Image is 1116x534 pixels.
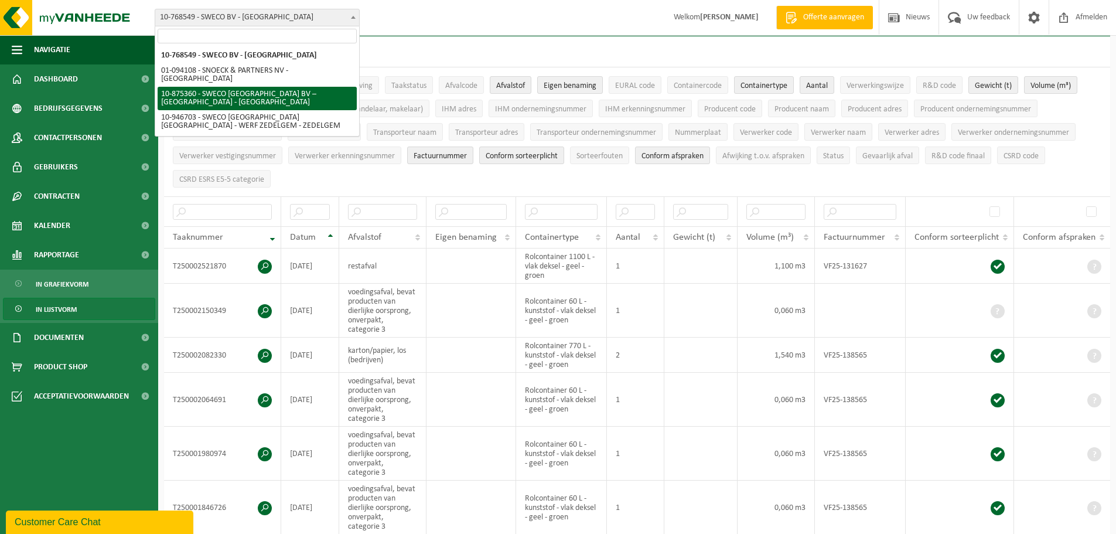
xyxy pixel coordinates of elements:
[815,338,906,373] td: VF25-138565
[525,233,579,242] span: Containertype
[391,81,426,90] span: Taakstatus
[804,123,872,141] button: Verwerker naamVerwerker naam: Activate to sort
[811,128,866,137] span: Verwerker naam
[862,152,913,161] span: Gevaarlijk afval
[455,128,518,137] span: Transporteur adres
[445,81,477,90] span: Afvalcode
[339,249,426,284] td: restafval
[435,100,483,117] button: IHM adresIHM adres: Activate to sort
[635,147,710,164] button: Conform afspraken : Activate to sort
[815,427,906,481] td: VF25-138565
[288,147,401,164] button: Verwerker erkenningsnummerVerwerker erkenningsnummer: Activate to sort
[570,147,629,164] button: SorteerfoutenSorteerfouten: Activate to sort
[599,100,692,117] button: IHM erkenningsnummerIHM erkenningsnummer: Activate to sort
[1030,81,1071,90] span: Volume (m³)
[489,100,593,117] button: IHM ondernemingsnummerIHM ondernemingsnummer: Activate to sort
[495,105,586,114] span: IHM ondernemingsnummer
[3,273,155,295] a: In grafiekvorm
[34,211,70,240] span: Kalender
[700,13,759,22] strong: [PERSON_NAME]
[768,100,835,117] button: Producent naamProducent naam: Activate to sort
[704,105,756,114] span: Producent code
[885,128,939,137] span: Verwerker adres
[958,128,1069,137] span: Verwerker ondernemingsnummer
[815,249,906,284] td: VF25-131627
[34,323,84,352] span: Documenten
[1004,152,1039,161] span: CSRD code
[435,233,497,242] span: Eigen benaming
[373,128,436,137] span: Transporteur naam
[997,147,1045,164] button: CSRD codeCSRD code: Activate to sort
[923,81,956,90] span: R&D code
[486,152,558,161] span: Conform sorteerplicht
[800,12,867,23] span: Offerte aanvragen
[158,87,357,110] li: 10-875360 - SWECO [GEOGRAPHIC_DATA] BV – [GEOGRAPHIC_DATA] - [GEOGRAPHIC_DATA]
[164,338,281,373] td: T250002082330
[530,123,663,141] button: Transporteur ondernemingsnummerTransporteur ondernemingsnummer : Activate to sort
[442,105,476,114] span: IHM adres
[516,249,607,284] td: Rolcontainer 1100 L - vlak deksel - geel - groen
[281,284,339,338] td: [DATE]
[607,338,664,373] td: 2
[847,81,904,90] span: Verwerkingswijze
[806,81,828,90] span: Aantal
[738,249,815,284] td: 1,100 m3
[34,123,102,152] span: Contactpersonen
[800,76,834,94] button: AantalAantal: Activate to sort
[414,152,467,161] span: Factuurnummer
[722,152,804,161] span: Afwijking t.o.v. afspraken
[733,123,798,141] button: Verwerker codeVerwerker code: Activate to sort
[516,373,607,427] td: Rolcontainer 60 L - kunststof - vlak deksel - geel - groen
[155,9,359,26] span: 10-768549 - SWECO BV - BRUSSEL
[734,76,794,94] button: ContainertypeContainertype: Activate to sort
[824,233,885,242] span: Factuurnummer
[968,76,1018,94] button: Gewicht (t)Gewicht (t): Activate to sort
[36,273,88,295] span: In grafiekvorm
[668,123,728,141] button: NummerplaatNummerplaat: Activate to sort
[740,128,792,137] span: Verwerker code
[281,427,339,481] td: [DATE]
[925,147,991,164] button: R&D code finaalR&amp;D code finaal: Activate to sort
[496,81,525,90] span: Afvalstof
[1024,76,1077,94] button: Volume (m³)Volume (m³): Activate to sort
[385,76,433,94] button: TaakstatusTaakstatus: Activate to sort
[34,152,78,182] span: Gebruikers
[746,233,794,242] span: Volume (m³)
[698,100,762,117] button: Producent codeProducent code: Activate to sort
[34,35,70,64] span: Navigatie
[339,284,426,338] td: voedingsafval, bevat producten van dierlijke oorsprong, onverpakt, categorie 3
[164,284,281,338] td: T250002150349
[916,76,963,94] button: R&D codeR&amp;D code: Activate to sort
[605,105,685,114] span: IHM erkenningsnummer
[675,128,721,137] span: Nummerplaat
[367,123,443,141] button: Transporteur naamTransporteur naam: Activate to sort
[840,76,910,94] button: VerwerkingswijzeVerwerkingswijze: Activate to sort
[281,373,339,427] td: [DATE]
[774,105,829,114] span: Producent naam
[878,123,946,141] button: Verwerker adresVerwerker adres: Activate to sort
[339,427,426,481] td: voedingsafval, bevat producten van dierlijke oorsprong, onverpakt, categorie 3
[34,94,103,123] span: Bedrijfsgegevens
[1023,233,1095,242] span: Conform afspraken
[738,284,815,338] td: 0,060 m3
[34,382,129,411] span: Acceptatievoorwaarden
[179,152,276,161] span: Verwerker vestigingsnummer
[281,338,339,373] td: [DATE]
[516,338,607,373] td: Rolcontainer 770 L - kunststof - vlak deksel - geel - groen
[951,123,1076,141] button: Verwerker ondernemingsnummerVerwerker ondernemingsnummer: Activate to sort
[34,240,79,270] span: Rapportage
[490,76,531,94] button: AfvalstofAfvalstof: Activate to sort
[34,352,87,382] span: Product Shop
[673,233,715,242] span: Gewicht (t)
[841,100,908,117] button: Producent adresProducent adres: Activate to sort
[738,373,815,427] td: 0,060 m3
[516,284,607,338] td: Rolcontainer 60 L - kunststof - vlak deksel - geel - groen
[738,427,815,481] td: 0,060 m3
[158,48,357,63] li: 10-768549 - SWECO BV - [GEOGRAPHIC_DATA]
[641,152,704,161] span: Conform afspraken
[609,76,661,94] button: EURAL codeEURAL code: Activate to sort
[716,147,811,164] button: Afwijking t.o.v. afsprakenAfwijking t.o.v. afspraken: Activate to sort
[576,152,623,161] span: Sorteerfouten
[667,76,728,94] button: ContainercodeContainercode: Activate to sort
